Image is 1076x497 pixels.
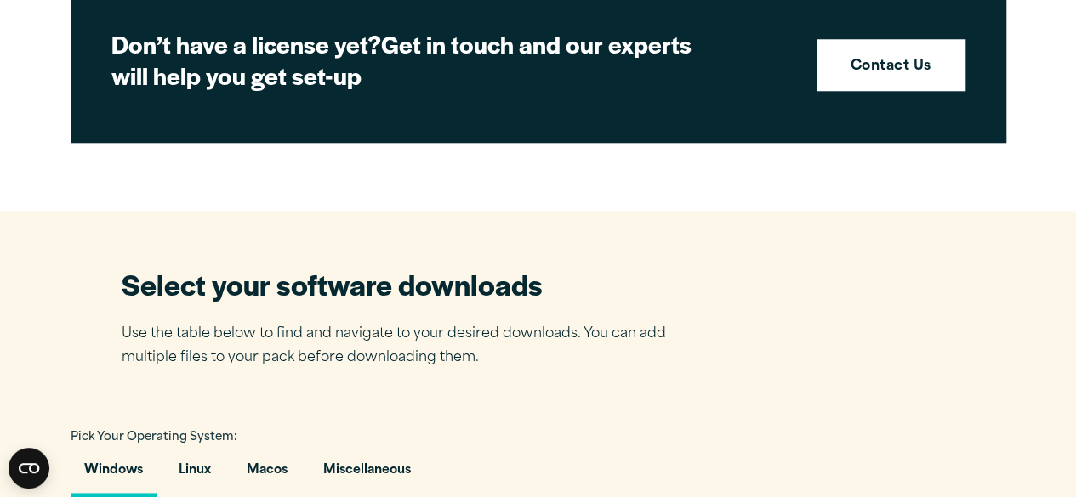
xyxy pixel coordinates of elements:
[111,26,381,60] strong: Don’t have a license yet?
[111,28,707,92] h2: Get in touch and our experts will help you get set-up
[851,56,931,78] strong: Contact Us
[122,265,692,303] h2: Select your software downloads
[71,432,237,443] span: Pick Your Operating System:
[9,448,49,489] button: Open CMP widget
[122,322,692,371] p: Use the table below to find and navigate to your desired downloads. You can add multiple files to...
[817,39,965,92] a: Contact Us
